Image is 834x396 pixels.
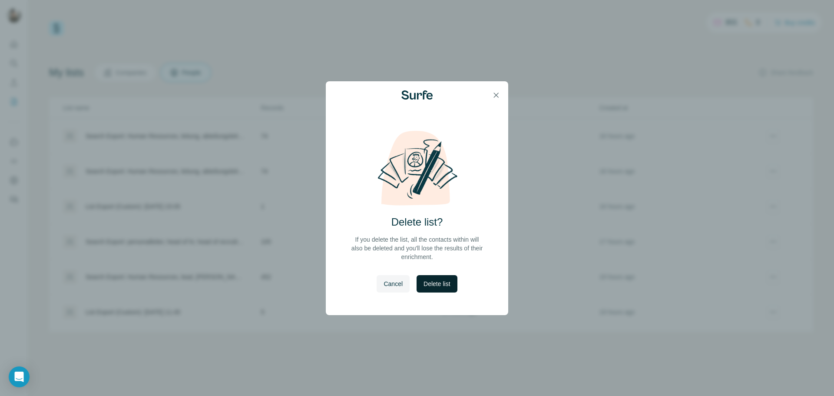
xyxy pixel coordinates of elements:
span: Cancel [384,280,403,288]
div: Open Intercom Messenger [9,366,30,387]
img: Surfe Logo [401,90,433,100]
button: Cancel [377,275,410,293]
span: Delete list [424,280,450,288]
img: delete-list [368,130,466,206]
p: If you delete the list, all the contacts within will also be deleted and you'll lose the results ... [350,235,484,261]
button: Delete list [417,275,457,293]
h2: Delete list? [391,215,443,229]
